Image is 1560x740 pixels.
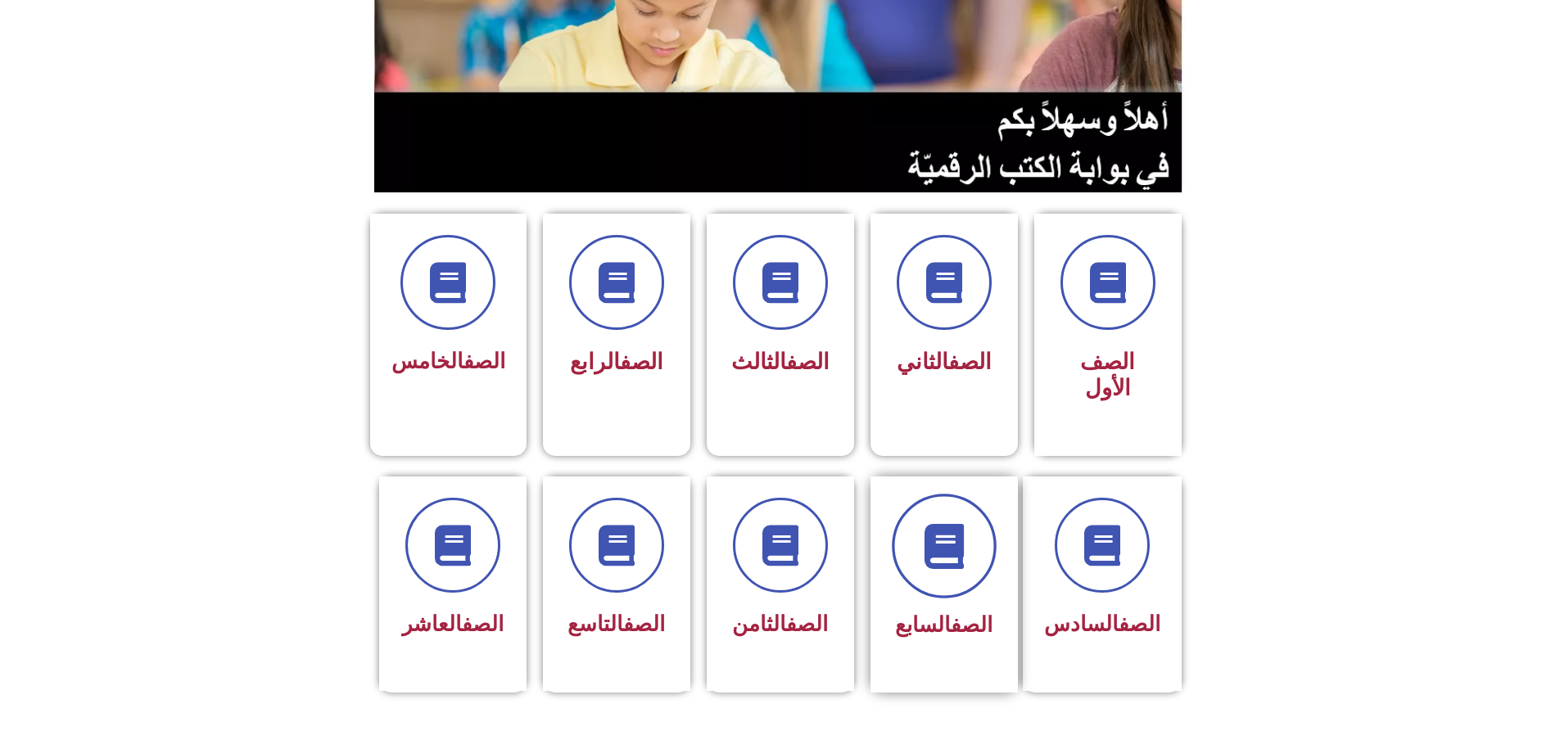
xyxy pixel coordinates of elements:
span: الخامس [391,349,505,373]
span: الرابع [570,349,663,375]
a: الصف [623,611,665,636]
span: السابع [895,612,993,637]
span: الثاني [897,349,992,375]
a: الصف [463,349,505,373]
span: الثامن [732,611,828,636]
a: الصف [620,349,663,375]
span: العاشر [402,611,504,636]
a: الصف [462,611,504,636]
span: التاسع [567,611,665,636]
a: الصف [786,611,828,636]
a: الصف [948,349,992,375]
span: الصف الأول [1080,349,1135,401]
a: الصف [1119,611,1160,636]
span: الثالث [731,349,830,375]
a: الصف [951,612,993,637]
a: الصف [786,349,830,375]
span: السادس [1044,611,1160,636]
